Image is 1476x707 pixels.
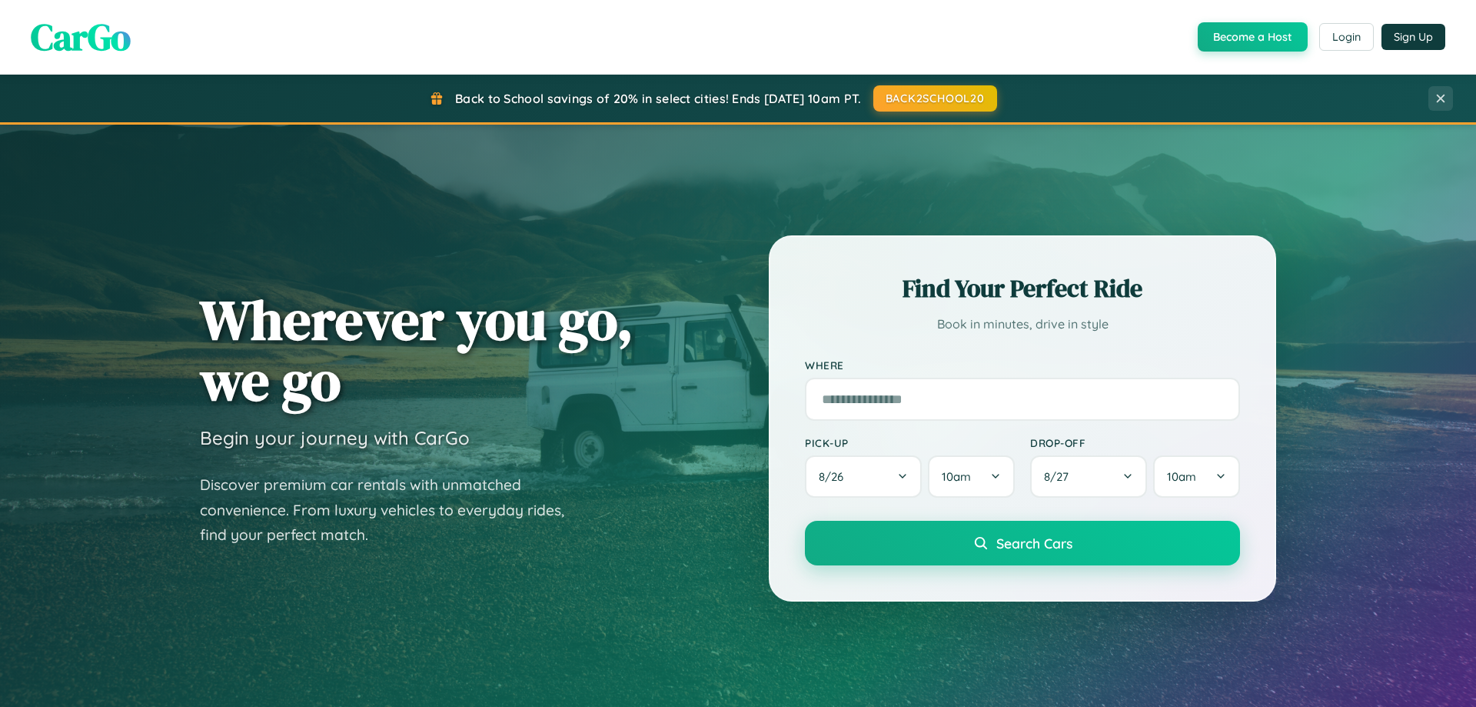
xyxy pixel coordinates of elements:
span: 10am [942,469,971,484]
h1: Wherever you go, we go [200,289,633,411]
button: 8/26 [805,455,922,498]
button: Sign Up [1381,24,1445,50]
label: Where [805,359,1240,372]
label: Pick-up [805,436,1015,449]
p: Book in minutes, drive in style [805,313,1240,335]
span: 8 / 26 [819,469,851,484]
label: Drop-off [1030,436,1240,449]
span: Back to School savings of 20% in select cities! Ends [DATE] 10am PT. [455,91,861,106]
p: Discover premium car rentals with unmatched convenience. From luxury vehicles to everyday rides, ... [200,472,584,548]
button: 8/27 [1030,455,1147,498]
button: 10am [1153,455,1240,498]
h2: Find Your Perfect Ride [805,272,1240,305]
span: 8 / 27 [1044,469,1076,484]
span: CarGo [31,12,131,62]
button: Search Cars [805,521,1240,565]
h3: Begin your journey with CarGo [200,426,470,449]
button: Become a Host [1198,22,1308,52]
button: 10am [928,455,1015,498]
span: Search Cars [996,535,1072,552]
button: Login [1319,23,1374,51]
span: 10am [1167,469,1196,484]
button: BACK2SCHOOL20 [873,85,997,112]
